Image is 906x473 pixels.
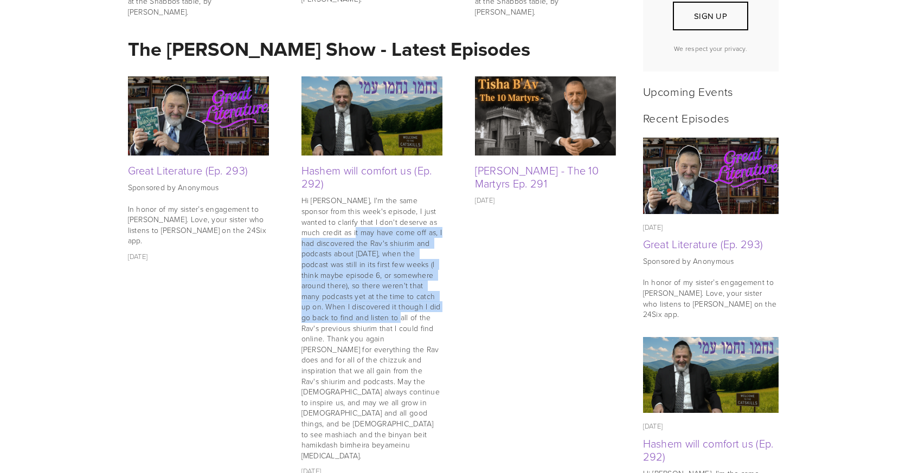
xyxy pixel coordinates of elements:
[128,182,269,246] p: Sponsored by Anonymous In honor of my sister’s engagement to [PERSON_NAME]. Love, your sister who...
[128,251,148,261] time: [DATE]
[643,138,779,214] a: Great Literature (Ep. 293)
[475,76,616,155] a: Tisha B'av - The 10 Martyrs Ep. 291
[301,195,442,461] p: Hi [PERSON_NAME], I'm the same sponsor from this week's episode, I just wanted to clarify that I ...
[643,337,779,413] a: Hashem will comfort us (Ep. 292)
[128,163,248,178] a: Great Literature (Ep. 293)
[643,111,779,125] h2: Recent Episodes
[642,138,779,214] img: Great Literature (Ep. 293)
[643,85,779,98] h2: Upcoming Events
[475,163,599,191] a: [PERSON_NAME] - The 10 Martyrs Ep. 291
[694,10,727,22] span: Sign Up
[642,337,779,413] img: Hashem will comfort us (Ep. 292)
[128,35,530,63] strong: The [PERSON_NAME] Show - Latest Episodes
[301,163,432,191] a: Hashem will comfort us (Ep. 292)
[643,236,763,251] a: Great Literature (Ep. 293)
[475,195,495,205] time: [DATE]
[643,421,663,431] time: [DATE]
[643,436,774,464] a: Hashem will comfort us (Ep. 292)
[475,69,616,163] img: Tisha B'av - The 10 Martyrs Ep. 291
[643,256,779,320] p: Sponsored by Anonymous In honor of my sister’s engagement to [PERSON_NAME]. Love, your sister who...
[643,222,663,232] time: [DATE]
[128,76,269,155] img: Great Literature (Ep. 293)
[652,44,769,53] p: We respect your privacy.
[301,76,442,155] img: Hashem will comfort us (Ep. 292)
[673,2,748,30] button: Sign Up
